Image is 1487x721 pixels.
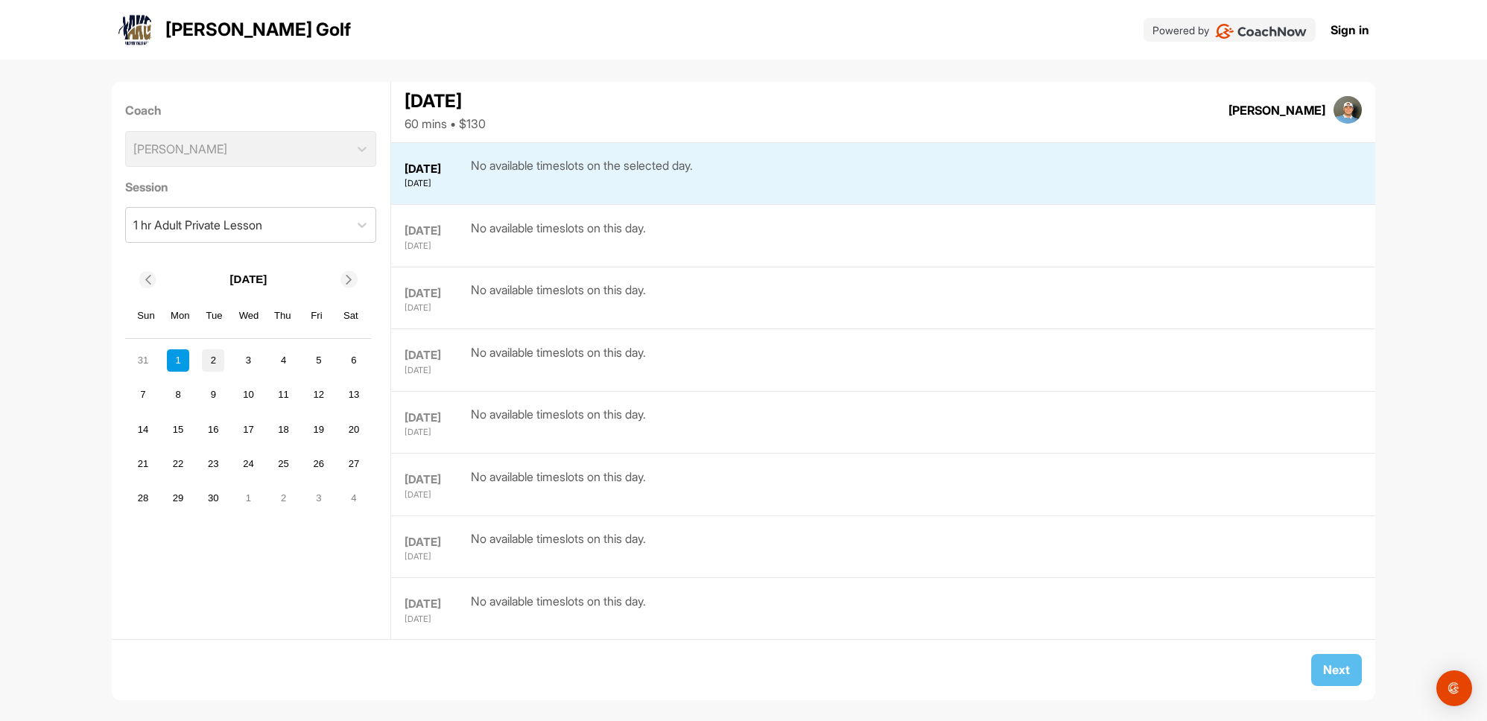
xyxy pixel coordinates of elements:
div: [DATE] [405,550,466,563]
div: No available timeslots on this day. [471,343,646,377]
div: Choose Saturday, September 27th, 2025 [343,453,365,475]
div: Choose Sunday, September 14th, 2025 [132,418,154,440]
div: Choose Tuesday, September 30th, 2025 [202,487,224,509]
div: [DATE] [405,596,466,613]
div: Choose Tuesday, September 9th, 2025 [202,384,224,406]
div: No available timeslots on this day. [471,405,646,439]
div: [DATE] [405,161,466,178]
div: Wed [239,306,259,325]
div: Choose Sunday, September 28th, 2025 [132,487,154,509]
div: Choose Friday, October 3rd, 2025 [308,487,330,509]
div: Choose Monday, September 8th, 2025 [167,384,189,406]
div: [DATE] [405,410,466,427]
div: Choose Monday, September 15th, 2025 [167,418,189,440]
div: Choose Saturday, September 20th, 2025 [343,418,365,440]
label: Session [125,178,376,196]
div: [DATE] [405,534,466,551]
div: Choose Monday, September 1st, 2025 [167,349,189,372]
p: Powered by [1152,22,1209,38]
div: [DATE] [405,426,466,439]
div: No available timeslots on this day. [471,468,646,501]
label: Coach [125,101,376,119]
div: Choose Wednesday, September 3rd, 2025 [237,349,259,372]
img: CoachNow [1215,24,1307,39]
div: Choose Thursday, October 2nd, 2025 [273,487,295,509]
div: Mon [171,306,190,325]
div: Choose Friday, September 5th, 2025 [308,349,330,372]
div: Choose Monday, September 29th, 2025 [167,487,189,509]
div: Choose Monday, September 22nd, 2025 [167,453,189,475]
div: [DATE] [405,364,466,377]
div: month 2025-09 [130,347,367,511]
div: [DATE] [405,347,466,364]
div: No available timeslots on the selected day. [471,156,693,190]
div: Tue [205,306,224,325]
div: [DATE] [405,302,466,314]
div: [DATE] [405,177,466,190]
a: Sign in [1331,21,1369,39]
div: [DATE] [405,613,466,626]
p: [PERSON_NAME] Golf [165,16,351,43]
div: No available timeslots on this day. [471,219,646,252]
div: Choose Saturday, September 13th, 2025 [343,384,365,406]
div: Choose Sunday, September 7th, 2025 [132,384,154,406]
div: [DATE] [405,88,486,115]
div: Choose Wednesday, September 10th, 2025 [237,384,259,406]
div: Choose Saturday, October 4th, 2025 [343,487,365,509]
div: Choose Friday, September 26th, 2025 [308,453,330,475]
div: Choose Saturday, September 6th, 2025 [343,349,365,372]
div: Sat [341,306,361,325]
div: Choose Friday, September 12th, 2025 [308,384,330,406]
div: Fri [307,306,326,325]
div: [DATE] [405,471,466,489]
div: Sun [136,306,156,325]
div: [DATE] [405,223,466,240]
div: Choose Wednesday, October 1st, 2025 [237,487,259,509]
div: [DATE] [405,240,466,252]
div: Choose Thursday, September 18th, 2025 [273,418,295,440]
img: square_e23a613f319df89c3b7d878fa55ff902.jpg [1334,96,1362,124]
div: Choose Sunday, September 21st, 2025 [132,453,154,475]
div: [DATE] [405,489,466,501]
div: Choose Thursday, September 25th, 2025 [273,453,295,475]
button: Next [1311,654,1362,686]
div: Open Intercom Messenger [1436,670,1472,706]
div: No available timeslots on this day. [471,592,646,626]
div: Choose Tuesday, September 2nd, 2025 [202,349,224,372]
div: Choose Thursday, September 11th, 2025 [273,384,295,406]
div: Choose Tuesday, September 16th, 2025 [202,418,224,440]
div: Choose Wednesday, September 24th, 2025 [237,453,259,475]
div: No available timeslots on this day. [471,281,646,314]
div: Choose Thursday, September 4th, 2025 [273,349,295,372]
div: Thu [273,306,292,325]
img: logo [118,12,153,48]
div: Choose Wednesday, September 17th, 2025 [237,418,259,440]
div: Choose Sunday, August 31st, 2025 [132,349,154,372]
div: No available timeslots on this day. [471,530,646,563]
div: [PERSON_NAME] [1228,101,1325,119]
div: 1 hr Adult Private Lesson [133,216,262,234]
p: [DATE] [230,271,267,288]
div: 60 mins • $130 [405,115,486,133]
div: Choose Tuesday, September 23rd, 2025 [202,453,224,475]
div: [DATE] [405,285,466,302]
div: Choose Friday, September 19th, 2025 [308,418,330,440]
